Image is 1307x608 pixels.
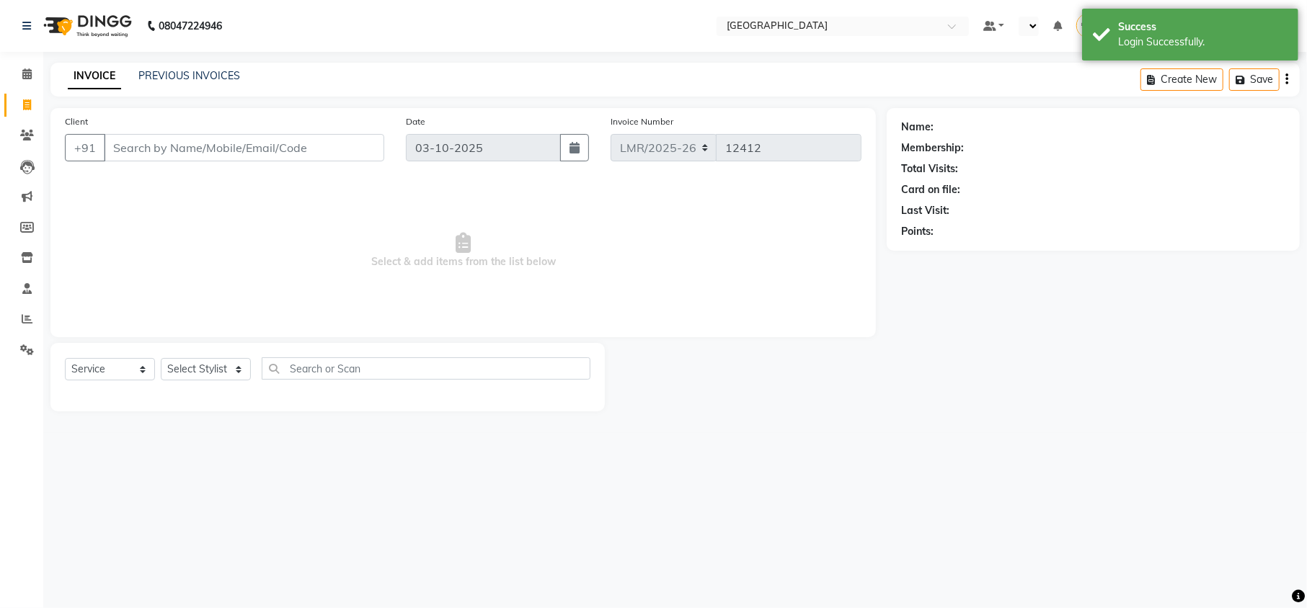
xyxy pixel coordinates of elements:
div: Card on file: [901,182,960,197]
div: Success [1118,19,1288,35]
div: Name: [901,120,934,135]
input: Search or Scan [262,357,590,380]
a: INVOICE [68,63,121,89]
button: +91 [65,134,105,161]
div: Membership: [901,140,964,156]
img: Looks Salon, MG Road [1076,13,1102,38]
label: Date [406,115,425,128]
a: PREVIOUS INVOICES [138,69,240,82]
img: logo [37,6,136,46]
div: Login Successfully. [1118,35,1288,50]
label: Invoice Number [611,115,673,128]
span: Select & add items from the list below [65,179,861,323]
label: Client [65,115,88,128]
button: Create New [1140,68,1223,91]
button: Save [1229,68,1280,91]
div: Points: [901,224,934,239]
b: 08047224946 [159,6,222,46]
input: Search by Name/Mobile/Email/Code [104,134,384,161]
div: Last Visit: [901,203,949,218]
div: Total Visits: [901,161,958,176]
